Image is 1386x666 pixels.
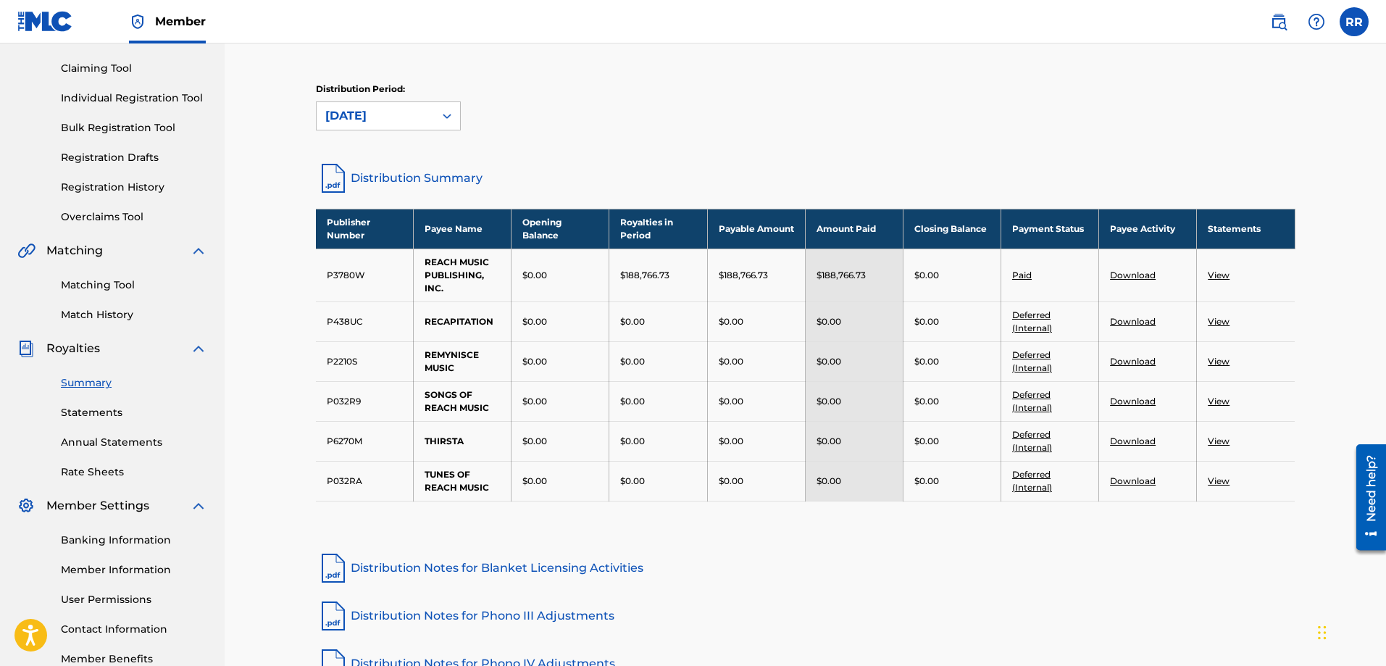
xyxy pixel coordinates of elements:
a: Rate Sheets [61,465,207,480]
img: Matching [17,242,36,259]
iframe: Resource Center [1345,439,1386,556]
a: Annual Statements [61,435,207,450]
p: $0.00 [522,269,547,282]
td: P032RA [316,461,414,501]
p: $0.00 [914,475,939,488]
p: $0.00 [914,355,939,368]
p: $0.00 [817,355,841,368]
a: Registration History [61,180,207,195]
span: Matching [46,242,103,259]
td: P6270M [316,421,414,461]
img: expand [190,340,207,357]
a: Distribution Summary [316,161,1295,196]
span: Royalties [46,340,100,357]
p: $0.00 [719,435,743,448]
p: $0.00 [620,475,645,488]
th: Opening Balance [512,209,609,249]
p: $0.00 [620,395,645,408]
a: Paid [1012,270,1032,280]
p: $188,766.73 [620,269,669,282]
a: Overclaims Tool [61,209,207,225]
td: P3780W [316,249,414,301]
p: $0.00 [719,355,743,368]
img: distribution-summary-pdf [316,161,351,196]
p: $0.00 [719,475,743,488]
a: Summary [61,375,207,391]
a: Download [1110,270,1156,280]
a: View [1208,475,1230,486]
p: $0.00 [522,315,547,328]
p: $0.00 [914,269,939,282]
a: Bulk Registration Tool [61,120,207,136]
a: Deferred (Internal) [1012,469,1052,493]
a: Contact Information [61,622,207,637]
td: SONGS OF REACH MUSIC [414,381,512,421]
img: help [1308,13,1325,30]
a: View [1208,396,1230,407]
th: Publisher Number [316,209,414,249]
th: Amount Paid [805,209,903,249]
a: Match History [61,307,207,322]
a: Download [1110,356,1156,367]
p: $0.00 [719,315,743,328]
a: View [1208,436,1230,446]
p: $0.00 [522,395,547,408]
th: Royalties in Period [609,209,707,249]
td: P438UC [316,301,414,341]
a: Deferred (Internal) [1012,349,1052,373]
td: RECAPITATION [414,301,512,341]
a: Download [1110,316,1156,327]
a: Public Search [1264,7,1293,36]
td: THIRSTA [414,421,512,461]
span: Member Settings [46,497,149,515]
img: search [1270,13,1287,30]
th: Statements [1197,209,1295,249]
th: Closing Balance [903,209,1001,249]
p: Distribution Period: [316,83,461,96]
p: $188,766.73 [817,269,866,282]
a: Member Information [61,562,207,578]
a: Deferred (Internal) [1012,389,1052,413]
a: Banking Information [61,533,207,548]
div: Drag [1318,611,1327,654]
td: P2210S [316,341,414,381]
a: Download [1110,436,1156,446]
p: $0.00 [817,435,841,448]
p: $0.00 [914,315,939,328]
img: MLC Logo [17,11,73,32]
a: Distribution Notes for Phono III Adjustments [316,599,1295,633]
th: Payee Name [414,209,512,249]
p: $0.00 [522,475,547,488]
p: $0.00 [620,435,645,448]
p: $0.00 [522,355,547,368]
a: Matching Tool [61,278,207,293]
a: Download [1110,396,1156,407]
td: REACH MUSIC PUBLISHING, INC. [414,249,512,301]
td: REMYNISCE MUSIC [414,341,512,381]
a: Statements [61,405,207,420]
p: $0.00 [817,395,841,408]
div: Chat Widget [1314,596,1386,666]
img: pdf [316,551,351,586]
p: $0.00 [817,475,841,488]
td: P032R9 [316,381,414,421]
th: Payable Amount [707,209,805,249]
p: $0.00 [914,435,939,448]
div: User Menu [1340,7,1369,36]
a: Registration Drafts [61,150,207,165]
img: expand [190,497,207,515]
img: Royalties [17,340,35,357]
a: Deferred (Internal) [1012,429,1052,453]
p: $188,766.73 [719,269,768,282]
span: Member [155,13,206,30]
td: TUNES OF REACH MUSIC [414,461,512,501]
a: View [1208,356,1230,367]
img: pdf [316,599,351,633]
th: Payment Status [1001,209,1098,249]
p: $0.00 [719,395,743,408]
th: Payee Activity [1099,209,1197,249]
p: $0.00 [522,435,547,448]
a: Distribution Notes for Blanket Licensing Activities [316,551,1295,586]
a: Claiming Tool [61,61,207,76]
